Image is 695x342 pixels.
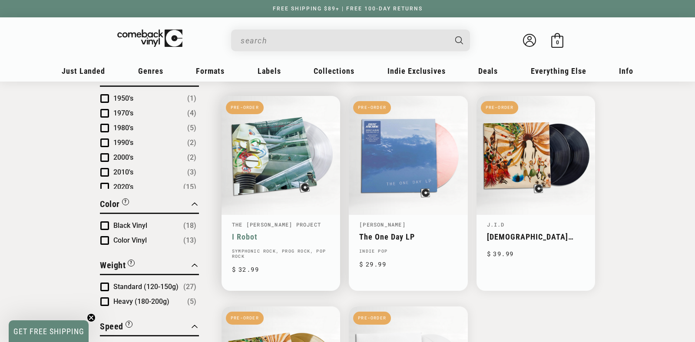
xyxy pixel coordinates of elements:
span: Number of products: (15) [183,182,196,192]
span: Number of products: (5) [187,296,196,307]
a: The [PERSON_NAME] Project [232,221,321,228]
span: 1970's [113,109,133,117]
button: Filter by Speed [100,320,132,335]
button: Close teaser [87,313,96,322]
span: Formats [196,66,225,76]
span: Deals [478,66,498,76]
span: 0 [556,39,559,46]
span: Indie Exclusives [387,66,446,76]
span: 1980's [113,124,133,132]
span: Color [100,199,120,209]
span: Number of products: (18) [183,220,196,231]
span: GET FREE SHIPPING [13,327,84,336]
span: Black Vinyl [113,221,147,230]
span: 1950's [113,94,133,102]
span: Info [619,66,633,76]
span: Weight [100,260,126,270]
span: 2000's [113,153,133,161]
span: Just Landed [62,66,105,76]
span: Number of products: (2) [187,152,196,163]
span: Number of products: (2) [187,138,196,148]
span: 1990's [113,138,133,147]
button: Filter by Color [100,197,129,213]
a: I Robot [232,232,330,241]
span: Number of products: (3) [187,167,196,178]
div: Search [231,30,470,51]
span: Everything Else [531,66,586,76]
a: FREE SHIPPING $89+ | FREE 100-DAY RETURNS [264,6,431,12]
span: Number of products: (5) [187,123,196,133]
a: [PERSON_NAME] [359,221,406,228]
span: 2010's [113,168,133,176]
a: [DEMOGRAPHIC_DATA] Does Like Ugly [487,232,585,241]
span: Number of products: (13) [183,235,196,246]
span: Number of products: (4) [187,108,196,118]
span: Standard (120-150g) [113,283,179,291]
span: 2020's [113,183,133,191]
button: Search [448,30,471,51]
span: Labels [258,66,281,76]
span: Heavy (180-200g) [113,297,169,306]
div: GET FREE SHIPPINGClose teaser [9,320,89,342]
span: Color Vinyl [113,236,147,244]
span: Number of products: (27) [183,282,196,292]
span: Collections [314,66,354,76]
button: Filter by Weight [100,259,135,274]
span: Speed [100,321,123,332]
a: J.I.D [487,221,505,228]
input: When autocomplete results are available use up and down arrows to review and enter to select [241,32,447,49]
span: Number of products: (1) [187,93,196,104]
span: Genres [138,66,163,76]
a: The One Day LP [359,232,457,241]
